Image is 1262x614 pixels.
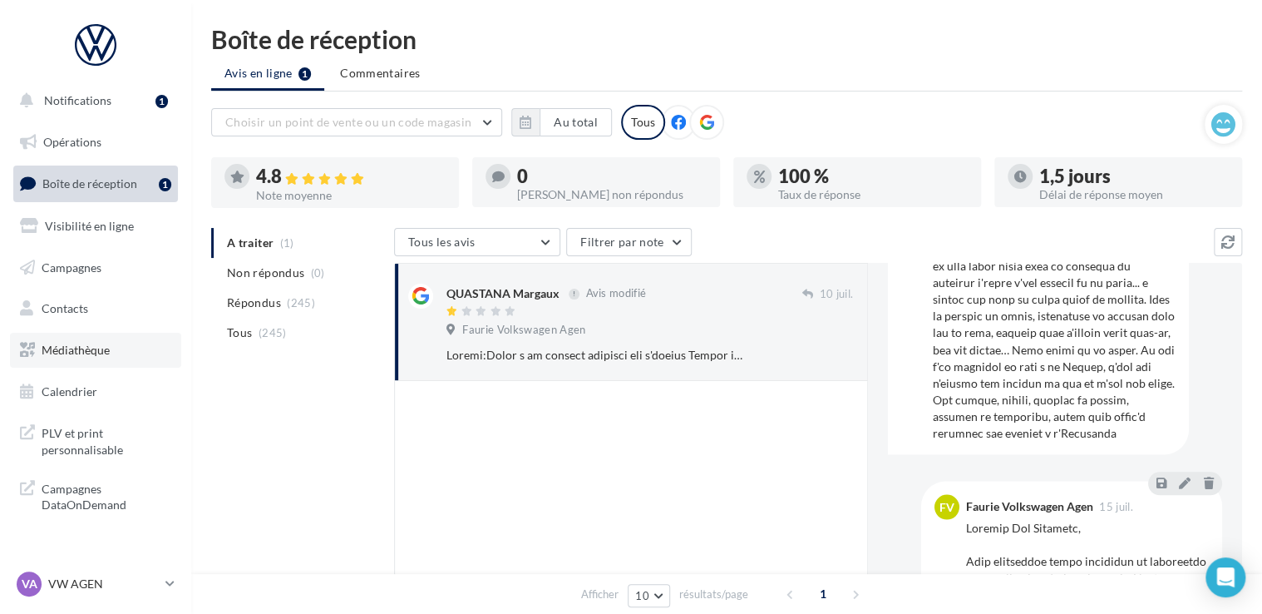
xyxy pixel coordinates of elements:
[10,471,181,520] a: Campagnes DataOnDemand
[408,235,476,249] span: Tous les avis
[44,93,111,107] span: Notifications
[10,209,181,244] a: Visibilité en ligne
[778,189,968,201] div: Taux de réponse
[778,167,968,186] div: 100 %
[462,323,585,338] span: Faurie Volkswagen Agen
[446,285,560,302] div: QUASTANA Margaux
[287,296,315,309] span: (245)
[311,266,325,280] span: (0)
[42,260,101,274] span: Campagnes
[517,189,707,201] div: [PERSON_NAME] non répondus
[566,228,692,256] button: Filtrer par note
[621,105,665,140] div: Tous
[628,584,670,607] button: 10
[45,219,134,233] span: Visibilité en ligne
[10,333,181,368] a: Médiathèque
[42,343,110,357] span: Médiathèque
[159,178,171,191] div: 1
[10,125,181,160] a: Opérations
[511,108,612,136] button: Au total
[446,347,745,364] div: Loremi:Dolor s am consect adipisci eli s'doeius Tempor in utlab e dolor mag aliqu en adminim: 3) ...
[1039,189,1229,201] div: Délai de réponse moyen
[227,295,281,311] span: Répondus
[227,265,304,281] span: Non répondus
[10,374,181,409] a: Calendrier
[48,576,159,592] p: VW AGEN
[540,108,612,136] button: Au total
[10,250,181,285] a: Campagnes
[10,291,181,326] a: Contacts
[256,167,446,186] div: 4.8
[1099,501,1133,512] span: 15 juil.
[635,589,649,602] span: 10
[810,581,836,607] span: 1
[1039,167,1229,186] div: 1,5 jours
[227,324,252,341] span: Tous
[966,500,1093,512] div: Faurie Volkswagen Agen
[42,176,137,191] span: Boîte de réception
[585,287,646,300] span: Avis modifié
[259,326,287,339] span: (245)
[679,587,748,602] span: résultats/page
[1205,557,1245,597] div: Open Intercom Messenger
[225,115,471,129] span: Choisir un point de vente ou un code magasin
[43,135,101,149] span: Opérations
[211,108,502,136] button: Choisir un point de vente ou un code magasin
[42,422,171,458] span: PLV et print personnalisable
[256,190,446,201] div: Note moyenne
[10,415,181,464] a: PLV et print personnalisable
[42,384,97,399] span: Calendrier
[42,301,88,315] span: Contacts
[10,83,175,118] button: Notifications 1
[939,498,954,515] span: FV
[394,228,560,256] button: Tous les avis
[13,568,178,600] a: VA VW AGEN
[211,27,1242,52] div: Boîte de réception
[340,65,420,82] span: Commentaires
[10,166,181,201] a: Boîte de réception1
[517,167,707,186] div: 0
[42,478,171,513] span: Campagnes DataOnDemand
[581,587,619,602] span: Afficher
[155,95,168,108] div: 1
[22,576,37,592] span: VA
[819,287,853,302] span: 10 juil.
